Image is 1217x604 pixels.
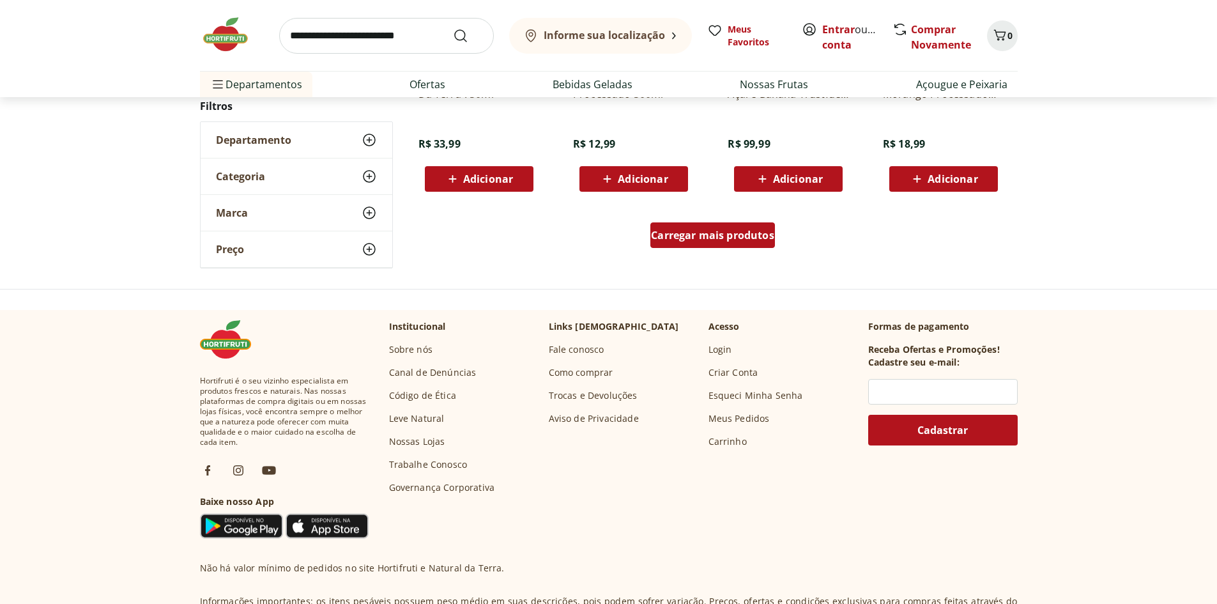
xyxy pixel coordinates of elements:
p: Formas de pagamento [868,320,1018,333]
span: ou [822,22,879,52]
a: Fale conosco [549,343,604,356]
span: Adicionar [773,174,823,184]
span: Adicionar [618,174,668,184]
h3: Receba Ofertas e Promoções! [868,343,1000,356]
span: R$ 12,99 [573,137,615,151]
span: 0 [1007,29,1013,42]
a: Esqueci Minha Senha [708,389,803,402]
p: Links [DEMOGRAPHIC_DATA] [549,320,679,333]
a: Canal de Denúncias [389,366,477,379]
a: Meus Pedidos [708,412,770,425]
img: ig [231,463,246,478]
button: Informe sua localização [509,18,692,54]
a: Carrinho [708,435,747,448]
span: Adicionar [928,174,977,184]
p: Não há valor mínimo de pedidos no site Hortifruti e Natural da Terra. [200,562,505,575]
h3: Baixe nosso App [200,495,369,508]
button: Adicionar [734,166,843,192]
button: Submit Search [453,28,484,43]
a: Leve Natural [389,412,445,425]
img: Hortifruti [200,15,264,54]
button: Cadastrar [868,415,1018,445]
b: Informe sua localização [544,28,665,42]
a: Trocas e Devoluções [549,389,638,402]
input: search [279,18,494,54]
span: Cadastrar [917,425,968,435]
button: Departamento [201,122,392,158]
h2: Filtros [200,93,393,119]
a: Meus Favoritos [707,23,786,49]
a: Código de Ética [389,389,456,402]
button: Adicionar [889,166,998,192]
a: Aviso de Privacidade [549,412,639,425]
button: Adicionar [425,166,533,192]
h3: Cadastre seu e-mail: [868,356,960,369]
a: Bebidas Geladas [553,77,632,92]
button: Preço [201,231,392,267]
button: Menu [210,69,226,100]
img: fb [200,463,215,478]
span: Hortifruti é o seu vizinho especialista em produtos frescos e naturais. Nas nossas plataformas de... [200,376,369,447]
p: Acesso [708,320,740,333]
span: R$ 33,99 [418,137,461,151]
a: Carregar mais produtos [650,222,775,253]
span: R$ 99,99 [728,137,770,151]
span: Carregar mais produtos [651,230,774,240]
span: Meus Favoritos [728,23,786,49]
span: Marca [216,206,248,219]
a: Sobre nós [389,343,432,356]
img: Hortifruti [200,320,264,359]
p: Institucional [389,320,446,333]
a: Criar conta [822,22,892,52]
img: App Store Icon [286,513,369,539]
a: Nossas Frutas [740,77,808,92]
a: Login [708,343,732,356]
a: Entrar [822,22,855,36]
a: Açougue e Peixaria [916,77,1007,92]
button: Marca [201,195,392,231]
button: Categoria [201,159,392,194]
a: Governança Corporativa [389,481,495,494]
span: Departamento [216,134,291,146]
span: Departamentos [210,69,302,100]
button: Adicionar [579,166,688,192]
span: Categoria [216,170,265,183]
a: Criar Conta [708,366,758,379]
a: Como comprar [549,366,613,379]
span: Adicionar [463,174,513,184]
span: Preço [216,243,244,256]
a: Trabalhe Conosco [389,458,468,471]
a: Ofertas [409,77,445,92]
img: Google Play Icon [200,513,283,539]
button: Carrinho [987,20,1018,51]
a: Comprar Novamente [911,22,971,52]
a: Nossas Lojas [389,435,445,448]
span: R$ 18,99 [883,137,925,151]
img: ytb [261,463,277,478]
